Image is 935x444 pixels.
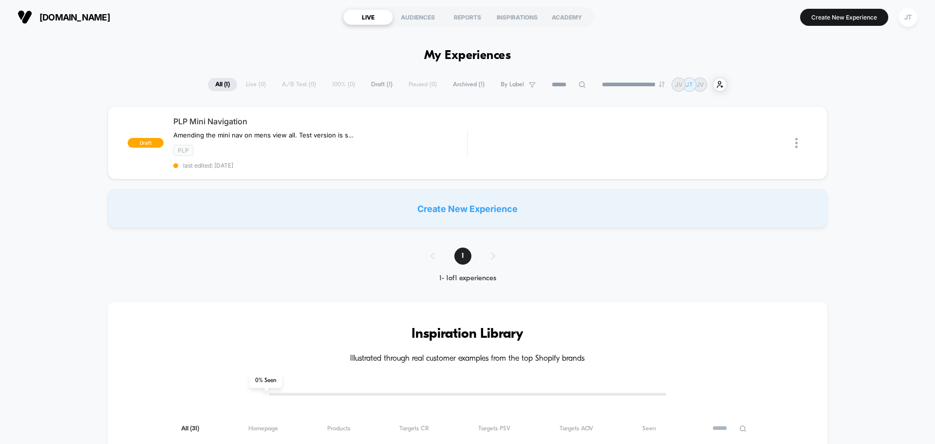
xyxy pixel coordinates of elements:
span: Amending the mini nav on mens view all. Test version is small pill style buttons [173,131,354,139]
span: By Label [501,81,524,88]
span: ( 31 ) [190,425,199,432]
span: All ( 1 ) [208,78,237,91]
p: JV [696,81,704,88]
span: Targets PSV [478,425,510,432]
span: Archived ( 1 ) [446,78,492,91]
img: close [795,138,798,148]
div: INSPIRATIONS [492,9,542,25]
span: [DOMAIN_NAME] [39,12,110,22]
span: Targets AOV [560,425,593,432]
span: All [181,425,199,432]
h1: My Experiences [424,49,511,63]
p: JT [686,81,693,88]
span: PLP [173,145,193,156]
span: last edited: [DATE] [173,162,467,169]
span: 1 [454,248,471,265]
img: end [659,81,665,87]
button: [DOMAIN_NAME] [15,9,113,25]
span: Homepage [248,425,278,432]
span: Seen [642,425,656,432]
h3: Inspiration Library [137,327,798,342]
div: LIVE [343,9,393,25]
span: 0 % Seen [249,373,282,388]
button: Create New Experience [800,9,888,26]
div: JT [898,8,917,27]
p: JV [675,81,682,88]
span: draft [128,138,164,148]
div: 1 - 1 of 1 experiences [421,274,515,283]
span: PLP Mini Navigation [173,116,467,126]
div: AUDIENCES [393,9,443,25]
div: REPORTS [443,9,492,25]
button: JT [896,7,920,27]
div: Create New Experience [108,189,827,228]
span: Draft ( 1 ) [364,78,400,91]
span: Products [327,425,350,432]
h4: Illustrated through real customer examples from the top Shopify brands [137,354,798,364]
img: Visually logo [18,10,32,24]
div: ACADEMY [542,9,592,25]
span: Targets CR [399,425,429,432]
